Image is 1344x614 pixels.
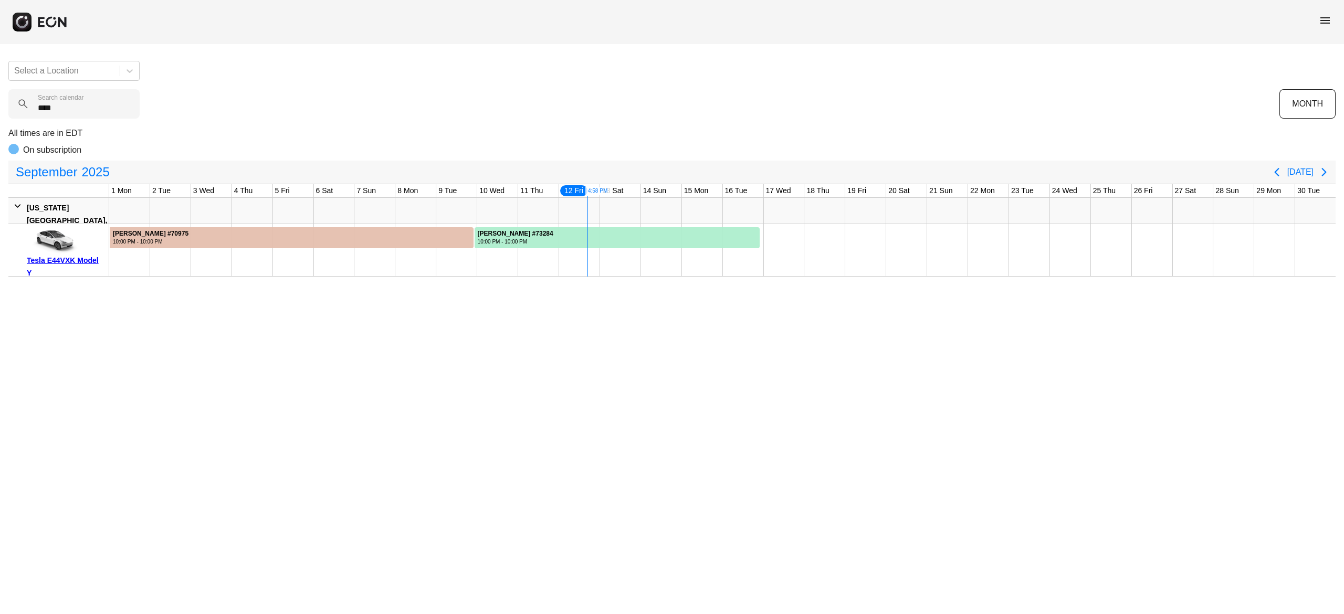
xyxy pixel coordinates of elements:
[232,184,255,197] div: 4 Thu
[27,228,79,254] img: car
[886,184,911,197] div: 20 Sat
[1314,162,1335,183] button: Next page
[1091,184,1118,197] div: 25 Thu
[79,162,111,183] span: 2025
[27,202,107,239] div: [US_STATE][GEOGRAPHIC_DATA], [GEOGRAPHIC_DATA]
[1266,162,1287,183] button: Previous page
[474,224,760,248] div: Rented for 7 days by Jasmin jones Current status is rental
[1213,184,1241,197] div: 28 Sun
[682,184,711,197] div: 15 Mon
[518,184,545,197] div: 11 Thu
[23,144,81,156] p: On subscription
[478,230,553,238] div: [PERSON_NAME] #73284
[968,184,997,197] div: 22 Mon
[478,238,553,246] div: 10:00 PM - 10:00 PM
[1173,184,1198,197] div: 27 Sat
[113,238,188,246] div: 10:00 PM - 10:00 PM
[150,184,173,197] div: 2 Tue
[8,127,1336,140] p: All times are in EDT
[1050,184,1079,197] div: 24 Wed
[113,230,188,238] div: [PERSON_NAME] #70975
[723,184,750,197] div: 16 Tue
[1279,89,1336,119] button: MONTH
[1295,184,1322,197] div: 30 Tue
[109,224,474,248] div: Rented for 14 days by Jasmin jones Current status is late
[477,184,507,197] div: 10 Wed
[38,93,83,102] label: Search calendar
[1319,14,1331,27] span: menu
[845,184,868,197] div: 19 Fri
[27,254,105,279] div: Tesla E44VXK Model Y
[600,184,625,197] div: 13 Sat
[1132,184,1155,197] div: 26 Fri
[109,184,134,197] div: 1 Mon
[764,184,793,197] div: 17 Wed
[354,184,378,197] div: 7 Sun
[559,184,589,197] div: 12 Fri
[395,184,420,197] div: 8 Mon
[804,184,831,197] div: 18 Thu
[1009,184,1036,197] div: 23 Tue
[927,184,954,197] div: 21 Sun
[1287,163,1314,182] button: [DATE]
[191,184,216,197] div: 3 Wed
[436,184,459,197] div: 9 Tue
[641,184,668,197] div: 14 Sun
[1254,184,1283,197] div: 29 Mon
[14,162,79,183] span: September
[273,184,292,197] div: 5 Fri
[314,184,335,197] div: 6 Sat
[9,162,116,183] button: September2025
